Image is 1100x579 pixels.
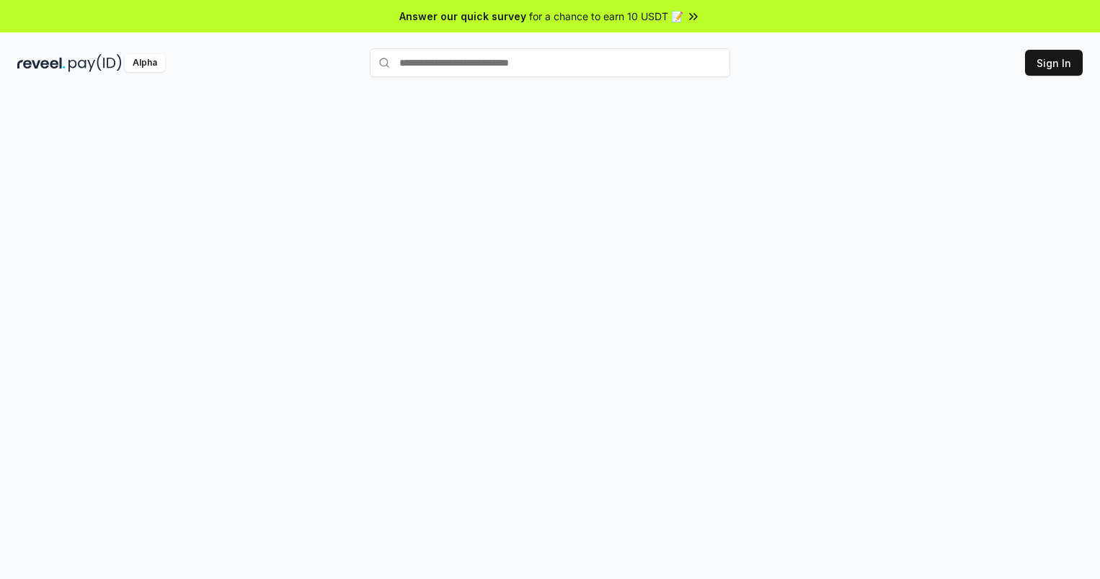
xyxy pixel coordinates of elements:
img: reveel_dark [17,54,66,72]
span: Answer our quick survey [399,9,526,24]
div: Alpha [125,54,165,72]
button: Sign In [1025,50,1083,76]
img: pay_id [68,54,122,72]
span: for a chance to earn 10 USDT 📝 [529,9,683,24]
